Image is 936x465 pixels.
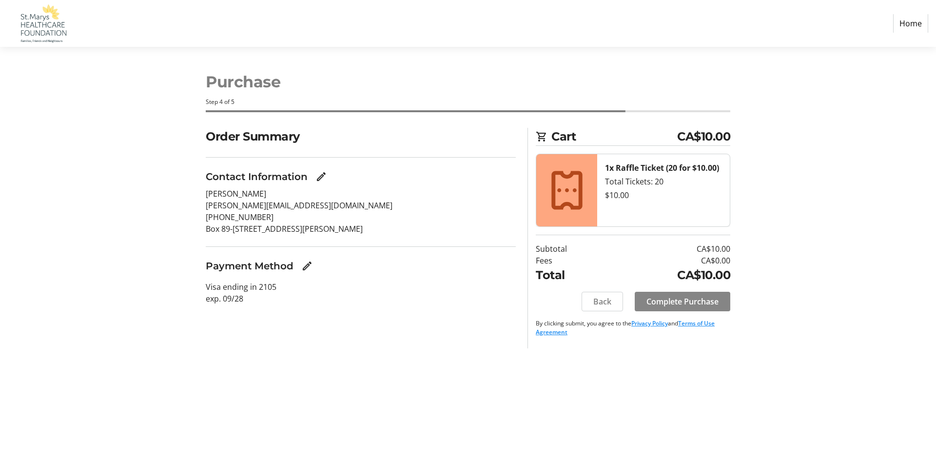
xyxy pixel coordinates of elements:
td: CA$0.00 [608,255,730,266]
button: Complete Purchase [635,292,730,311]
p: [PHONE_NUMBER] [206,211,516,223]
span: CA$10.00 [677,128,730,145]
div: Total Tickets: 20 [605,176,722,187]
td: CA$10.00 [608,266,730,284]
span: Cart [551,128,677,145]
span: Complete Purchase [646,296,719,307]
div: Step 4 of 5 [206,98,730,106]
p: [PERSON_NAME] [206,188,516,200]
a: Home [893,14,928,33]
td: CA$10.00 [608,243,730,255]
td: Subtotal [536,243,608,255]
strong: 1x Raffle Ticket (20 for $10.00) [605,162,719,173]
div: $10.00 [605,189,722,201]
button: Edit Contact Information [312,167,331,186]
h1: Purchase [206,70,730,94]
span: Back [593,296,611,307]
h2: Order Summary [206,128,516,145]
td: Total [536,266,608,284]
p: [PERSON_NAME][EMAIL_ADDRESS][DOMAIN_NAME] [206,200,516,211]
p: Box 89-[STREET_ADDRESS][PERSON_NAME] [206,223,516,235]
button: Back [582,292,623,311]
td: Fees [536,255,608,266]
button: Edit Payment Method [297,256,317,276]
a: Privacy Policy [631,319,668,327]
h3: Payment Method [206,259,293,273]
p: By clicking submit, you agree to the and [536,319,730,337]
p: Visa ending in 2105 exp. 09/28 [206,281,516,304]
a: Terms of Use Agreement [536,319,715,336]
h3: Contact Information [206,169,308,184]
img: St. Marys Healthcare Foundation's Logo [8,4,77,43]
